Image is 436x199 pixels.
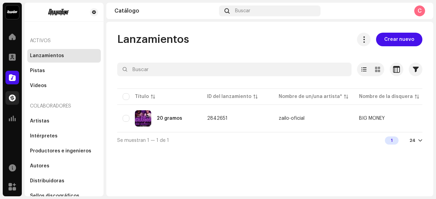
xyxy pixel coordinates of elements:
[117,63,352,76] input: Buscar
[157,116,182,121] div: 20 gramos
[5,5,19,19] img: 10370c6a-d0e2-4592-b8a2-38f444b0ca44
[30,118,49,124] div: Artistas
[30,133,58,139] div: Intérpretes
[279,116,348,121] span: zailo-oficial
[279,116,305,121] div: zailo-oficial
[27,98,101,114] re-a-nav-header: Colaboradores
[27,174,101,188] re-m-nav-item: Distribuidoras
[30,83,47,88] div: Videos
[27,144,101,158] re-m-nav-item: Productores e ingenieros
[409,138,416,143] div: 24
[135,93,149,100] div: Título
[30,163,49,169] div: Autores
[27,129,101,143] re-m-nav-item: Intérpretes
[359,93,413,100] div: Nombre de la disquera
[27,49,101,63] re-m-nav-item: Lanzamientos
[414,5,425,16] div: C
[30,148,91,154] div: Productores e ingenieros
[384,33,414,46] span: Crear nuevo
[114,8,216,14] div: Catálogo
[27,114,101,128] re-m-nav-item: Artistas
[30,53,64,59] div: Lanzamientos
[135,110,151,127] img: 0fee92c6-17ad-4a11-8579-4e6d33ff5848
[279,93,342,100] div: Nombre de un/una artista*
[235,8,250,14] span: Buscar
[27,79,101,93] re-m-nav-item: Videos
[27,64,101,78] re-m-nav-item: Pistas
[207,116,228,121] span: 2842651
[27,33,101,49] re-a-nav-header: Activos
[376,33,422,46] button: Crear nuevo
[30,178,64,184] div: Distribuidoras
[30,8,87,16] img: fa294d24-6112-42a8-9831-6e0cd3b5fa40
[207,93,251,100] div: ID del lanzamiento
[30,193,79,199] div: Sellos discográficos
[27,159,101,173] re-m-nav-item: Autores
[385,136,399,145] div: 1
[359,116,385,121] span: BIG MONEY
[30,68,45,73] div: Pistas
[117,138,169,143] span: Se muestran 1 — 1 de 1
[117,33,189,46] span: Lanzamientos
